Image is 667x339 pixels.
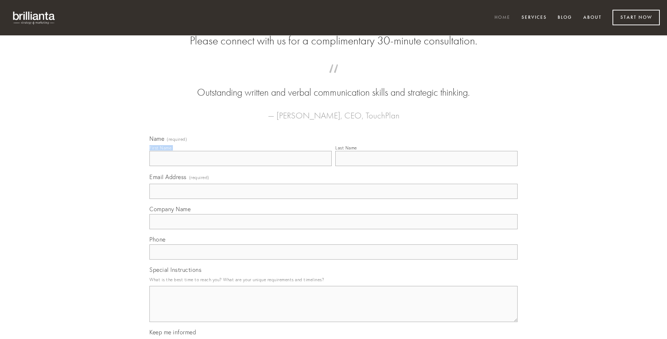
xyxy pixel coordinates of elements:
[579,12,606,24] a: About
[149,275,518,284] p: What is the best time to reach you? What are your unique requirements and timelines?
[149,173,187,181] span: Email Address
[335,145,357,151] div: Last Name
[553,12,577,24] a: Blog
[161,71,506,86] span: “
[167,137,187,142] span: (required)
[7,7,61,28] img: brillianta - research, strategy, marketing
[517,12,552,24] a: Services
[149,205,191,213] span: Company Name
[149,236,166,243] span: Phone
[161,100,506,123] figcaption: — [PERSON_NAME], CEO, TouchPlan
[490,12,515,24] a: Home
[149,329,196,336] span: Keep me informed
[149,266,201,273] span: Special Instructions
[149,145,171,151] div: First Name
[149,34,518,48] h2: Please connect with us for a complimentary 30-minute consultation.
[161,71,506,100] blockquote: Outstanding written and verbal communication skills and strategic thinking.
[149,135,164,142] span: Name
[189,173,209,182] span: (required)
[612,10,660,25] a: Start Now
